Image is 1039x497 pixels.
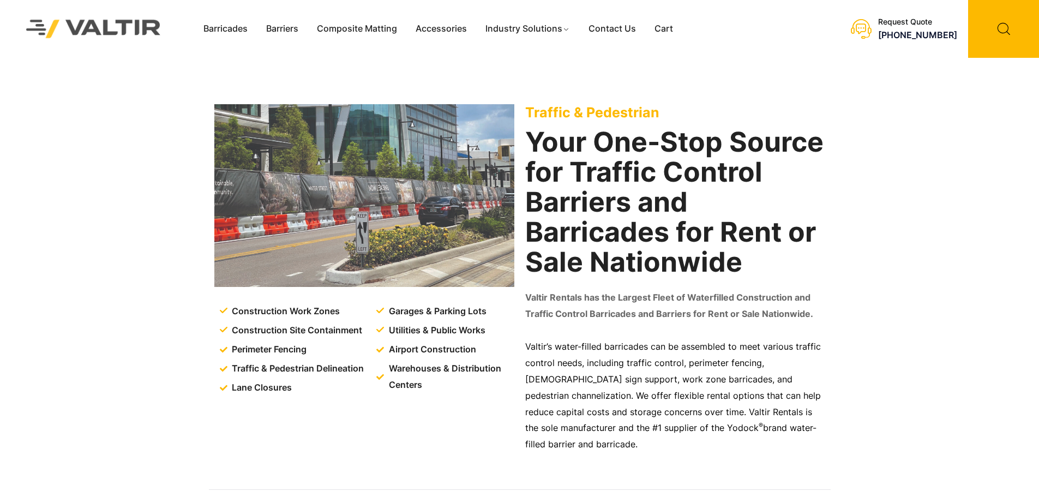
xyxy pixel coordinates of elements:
a: Composite Matting [308,21,406,37]
a: Barricades [194,21,257,37]
span: Construction Work Zones [229,303,340,320]
a: Contact Us [579,21,645,37]
span: Airport Construction [386,342,476,358]
a: [PHONE_NUMBER] [878,29,957,40]
div: Request Quote [878,17,957,27]
a: Accessories [406,21,476,37]
a: Barriers [257,21,308,37]
span: Garages & Parking Lots [386,303,487,320]
span: Warehouses & Distribution Centers [386,361,517,393]
sup: ® [759,421,763,429]
p: Valtir’s water-filled barricades can be assembled to meet various traffic control needs, includin... [525,339,825,453]
span: Lane Closures [229,380,292,396]
span: Construction Site Containment [229,322,362,339]
p: Valtir Rentals has the Largest Fleet of Waterfilled Construction and Traffic Control Barricades a... [525,290,825,322]
a: Cart [645,21,682,37]
span: Traffic & Pedestrian Delineation [229,361,364,377]
h2: Your One-Stop Source for Traffic Control Barriers and Barricades for Rent or Sale Nationwide [525,127,825,277]
img: Valtir Rentals [12,5,175,52]
span: Utilities & Public Works [386,322,485,339]
p: Traffic & Pedestrian [525,104,825,121]
span: Perimeter Fencing [229,342,307,358]
a: Industry Solutions [476,21,579,37]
